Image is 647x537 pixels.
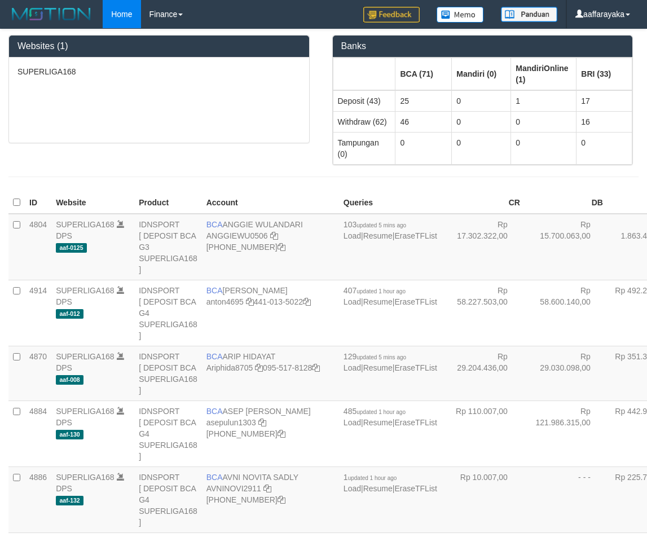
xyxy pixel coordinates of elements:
[206,473,223,482] span: BCA
[501,7,557,22] img: panduan.png
[134,346,202,400] td: IDNSPORT [ DEPOSIT BCA SUPERLIGA168 ]
[134,192,202,214] th: Product
[270,231,278,240] a: Copy ANGGIEWU0506 to clipboard
[452,58,511,90] th: Group: activate to sort column ascending
[51,192,134,214] th: Website
[511,90,576,112] td: 1
[344,473,397,482] span: 1
[395,132,452,164] td: 0
[394,484,437,493] a: EraseTFList
[206,286,223,295] span: BCA
[258,418,266,427] a: Copy asepulun1303 to clipboard
[363,363,393,372] a: Resume
[51,466,134,532] td: DPS
[576,90,632,112] td: 17
[525,466,608,532] td: - - -
[202,466,339,532] td: AVNI NOVITA SADLY [PHONE_NUMBER]
[246,297,254,306] a: Copy anton4695 to clipboard
[452,132,511,164] td: 0
[56,243,87,253] span: aaf-0125
[25,280,51,346] td: 4914
[442,280,525,346] td: Rp 58.227.503,00
[206,231,268,240] a: ANGGIEWU0506
[344,473,437,493] span: | |
[206,484,261,493] a: AVNINOVI2911
[303,297,311,306] a: Copy 4410135022 to clipboard
[442,192,525,214] th: CR
[394,418,437,427] a: EraseTFList
[344,220,437,240] span: | |
[344,407,406,416] span: 485
[202,214,339,280] td: ANGGIE WULANDARI [PHONE_NUMBER]
[25,400,51,466] td: 4884
[525,280,608,346] td: Rp 58.600.140,00
[206,220,223,229] span: BCA
[206,297,244,306] a: anton4695
[363,231,393,240] a: Resume
[206,352,223,361] span: BCA
[356,288,406,294] span: updated 1 hour ago
[255,363,263,372] a: Copy Ariphida8705 to clipboard
[56,309,83,319] span: aaf-012
[56,352,115,361] a: SUPERLIGA168
[51,214,134,280] td: DPS
[395,58,452,90] th: Group: activate to sort column ascending
[17,66,301,77] p: SUPERLIGA168
[344,363,361,372] a: Load
[344,484,361,493] a: Load
[344,407,437,427] span: | |
[395,111,452,132] td: 46
[333,58,395,90] th: Group: activate to sort column ascending
[278,495,285,504] a: Copy 4062280135 to clipboard
[206,418,256,427] a: asepulun1303
[202,346,339,400] td: ARIP HIDAYAT 095-517-8128
[511,58,576,90] th: Group: activate to sort column ascending
[363,297,393,306] a: Resume
[525,400,608,466] td: Rp 121.986.315,00
[348,475,397,481] span: updated 1 hour ago
[356,354,406,360] span: updated 5 mins ago
[442,346,525,400] td: Rp 29.204.436,00
[56,407,115,416] a: SUPERLIGA168
[356,409,406,415] span: updated 1 hour ago
[576,132,632,164] td: 0
[206,363,253,372] a: Ariphida8705
[576,58,632,90] th: Group: activate to sort column ascending
[442,466,525,532] td: Rp 10.007,00
[134,214,202,280] td: IDNSPORT [ DEPOSIT BCA G3 SUPERLIGA168 ]
[134,400,202,466] td: IDNSPORT [ DEPOSIT BCA G4 SUPERLIGA168 ]
[51,400,134,466] td: DPS
[25,214,51,280] td: 4804
[333,132,395,164] td: Tampungan (0)
[442,400,525,466] td: Rp 110.007,00
[525,192,608,214] th: DB
[344,286,406,295] span: 407
[134,466,202,532] td: IDNSPORT [ DEPOSIT BCA G4 SUPERLIGA168 ]
[56,473,115,482] a: SUPERLIGA168
[363,418,393,427] a: Resume
[437,7,484,23] img: Button%20Memo.svg
[356,222,406,228] span: updated 5 mins ago
[525,346,608,400] td: Rp 29.030.098,00
[17,41,301,51] h3: Websites (1)
[452,111,511,132] td: 0
[8,6,94,23] img: MOTION_logo.png
[344,220,406,229] span: 103
[363,7,420,23] img: Feedback.jpg
[51,280,134,346] td: DPS
[395,90,452,112] td: 25
[511,111,576,132] td: 0
[344,352,437,372] span: | |
[25,346,51,400] td: 4870
[56,375,83,385] span: aaf-008
[56,220,115,229] a: SUPERLIGA168
[452,90,511,112] td: 0
[394,231,437,240] a: EraseTFList
[278,243,285,252] a: Copy 4062213373 to clipboard
[25,466,51,532] td: 4886
[344,352,406,361] span: 129
[344,418,361,427] a: Load
[442,214,525,280] td: Rp 17.302.322,00
[206,407,223,416] span: BCA
[202,400,339,466] td: ASEP [PERSON_NAME] [PHONE_NUMBER]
